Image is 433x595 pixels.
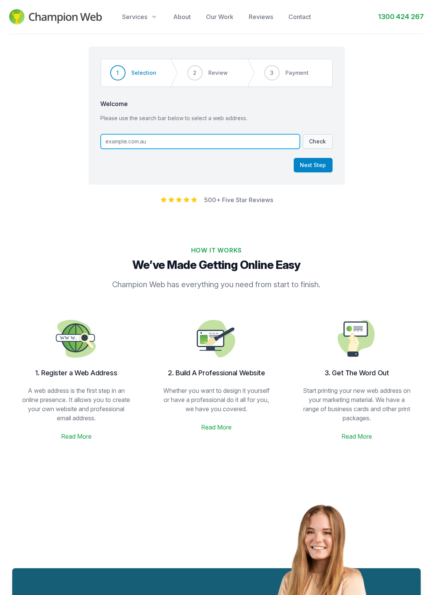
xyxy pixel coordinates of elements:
[162,368,272,378] h3: 2. Build A Professional Website
[302,386,412,423] p: Start printing your new web address on your marketing material. We have a range of business cards...
[61,432,92,441] a: Read More
[122,12,158,21] button: Services
[303,134,333,149] button: Check
[302,368,412,378] h3: 3. Get The Word Out
[12,258,421,272] p: We’ve Made Getting Online Easy
[122,12,147,21] span: Services
[68,279,365,290] p: Champion Web has everything you need from start to finish.
[192,314,241,363] img: Design
[341,432,372,441] a: Read More
[378,11,424,22] a: 1300 424 267
[193,69,196,77] span: 2
[132,69,157,77] span: Selection
[117,69,119,77] span: 1
[332,314,381,363] img: Design
[206,12,233,21] a: Our Work
[101,114,333,122] p: Please use the search bar below to select a web address.
[52,314,101,363] img: Design
[101,59,333,87] nav: Progress
[21,368,131,378] h3: 1. Register a Web Address
[204,196,273,204] a: 500+ Five Star Reviews
[286,69,309,77] span: Payment
[294,158,333,172] button: Next Step
[173,12,191,21] a: About
[21,386,131,423] p: A web address is the first step in an online presence. It allows you to create your own website a...
[9,9,102,24] img: Champion Web
[101,134,300,149] input: example.com.au
[201,423,232,432] a: Read More
[249,12,273,21] a: Reviews
[12,246,421,255] h2: How It Works
[209,69,228,77] span: Review
[162,386,272,413] p: Whether you want to design it yourself or have a professional do it all for you, we have you cove...
[270,69,274,77] span: 3
[101,99,333,108] span: Welcome
[288,12,311,21] a: Contact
